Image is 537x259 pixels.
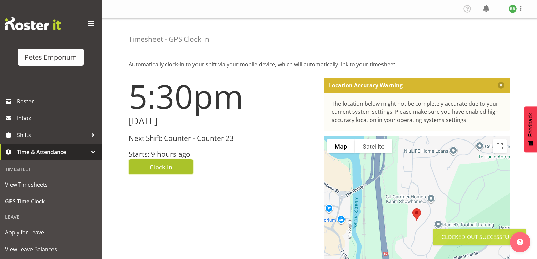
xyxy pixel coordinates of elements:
span: View Leave Balances [5,244,97,254]
span: Apply for Leave [5,227,97,237]
span: Time & Attendance [17,147,88,157]
button: Feedback - Show survey [524,106,537,152]
h3: Starts: 9 hours ago [129,150,315,158]
button: Clock In [129,159,193,174]
div: Timesheet [2,162,100,176]
img: help-xxl-2.png [517,239,523,245]
div: Clocked out Successfully [441,233,518,241]
span: Roster [17,96,98,106]
span: View Timesheets [5,179,97,190]
button: Close message [498,82,504,89]
span: Feedback [528,113,534,137]
div: Petes Emporium [25,52,77,62]
span: GPS Time Clock [5,196,97,207]
button: Show satellite imagery [355,139,392,153]
span: Shifts [17,130,88,140]
h2: [DATE] [129,116,315,126]
img: beena-bist9974.jpg [509,5,517,13]
a: View Timesheets [2,176,100,193]
h4: Timesheet - GPS Clock In [129,35,209,43]
h3: Next Shift: Counter - Counter 23 [129,134,315,142]
p: Automatically clock-in to your shift via your mobile device, which will automatically link to you... [129,60,510,68]
button: Show street map [327,139,355,153]
img: Rosterit website logo [5,17,61,30]
h1: 5:30pm [129,78,315,114]
span: Clock In [150,163,172,171]
button: Toggle fullscreen view [493,139,507,153]
a: GPS Time Clock [2,193,100,210]
span: Inbox [17,113,98,123]
div: Leave [2,210,100,224]
a: Apply for Leave [2,224,100,241]
div: The location below might not be completely accurate due to your current system settings. Please m... [332,100,502,124]
p: Location Accuracy Warning [329,82,403,89]
a: View Leave Balances [2,241,100,258]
